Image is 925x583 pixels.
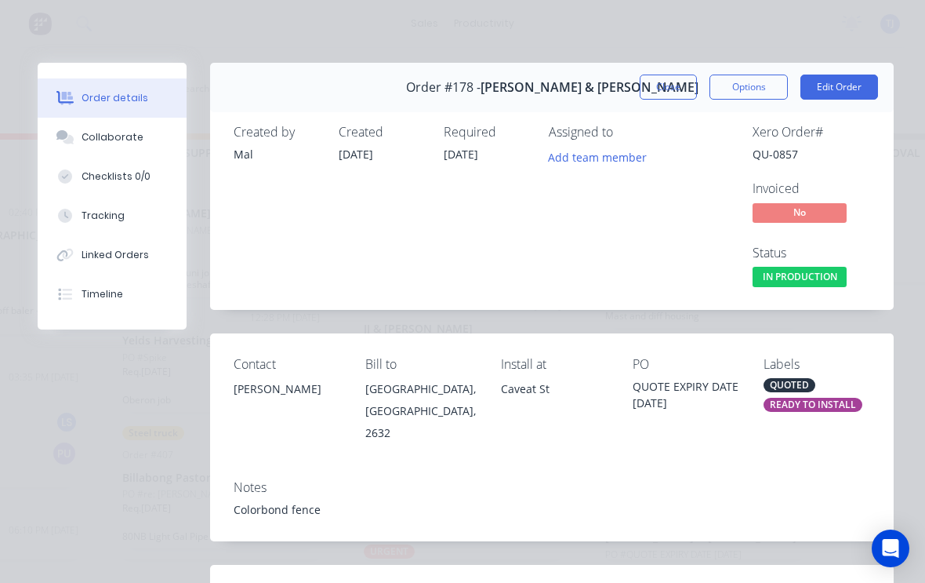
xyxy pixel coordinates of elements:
div: Created [339,125,425,140]
div: Invoiced [753,181,870,196]
div: [GEOGRAPHIC_DATA], [GEOGRAPHIC_DATA], 2632 [365,378,476,444]
div: Colorbond fence [234,501,870,518]
button: Add team member [540,146,655,167]
button: Checklists 0/0 [38,157,187,196]
button: Edit Order [800,75,878,100]
div: [PERSON_NAME] [234,378,340,428]
div: Mal [234,146,320,162]
div: Order details [82,91,148,105]
button: Tracking [38,196,187,235]
div: Linked Orders [82,248,149,262]
div: Caveat St [501,378,608,428]
button: Add team member [549,146,655,167]
button: Options [709,75,788,100]
span: IN PRODUCTION [753,267,847,286]
div: PO [633,357,739,372]
span: [PERSON_NAME] & [PERSON_NAME] [481,80,698,95]
button: Linked Orders [38,235,187,275]
div: Tracking [82,209,125,223]
div: Assigned to [549,125,706,140]
div: Bill to [365,357,476,372]
button: Collaborate [38,118,187,157]
div: READY TO INSTALL [764,398,862,412]
button: Order details [38,78,187,118]
div: Timeline [82,287,123,301]
div: Collaborate [82,130,143,144]
div: Labels [764,357,870,372]
span: No [753,203,847,223]
div: Checklists 0/0 [82,169,151,184]
button: Close [640,75,697,100]
div: QU-0857 [753,146,870,162]
div: Install at [501,357,608,372]
button: IN PRODUCTION [753,267,847,290]
span: [DATE] [339,147,373,162]
div: Open Intercom Messenger [872,530,909,567]
div: QUOTE EXPIRY DATE [DATE] [633,378,739,411]
div: Caveat St [501,378,608,400]
span: Order #178 - [406,80,481,95]
span: [DATE] [444,147,478,162]
div: Required [444,125,530,140]
button: Timeline [38,275,187,314]
div: Status [753,246,870,261]
div: Notes [234,480,870,495]
div: Contact [234,357,340,372]
div: Xero Order # [753,125,870,140]
div: QUOTED [764,378,815,392]
div: [PERSON_NAME] [234,378,340,400]
div: Created by [234,125,320,140]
